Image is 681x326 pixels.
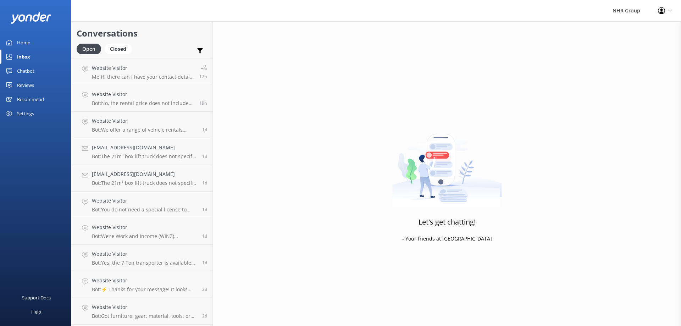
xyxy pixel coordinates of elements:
[71,245,212,271] a: Website VisitorBot:Yes, the 7 Ton transporter is available in [GEOGRAPHIC_DATA]. It is designed f...
[92,90,194,98] h4: Website Visitor
[71,85,212,112] a: Website VisitorBot:No, the rental price does not include fuel. If the vehicle is returned without...
[92,180,197,186] p: Bot: The 21m³ box lift truck does not specify unlimited kilometres in the provided details.
[202,233,207,239] span: Sep 29 2025 04:23pm (UTC +13:00) Pacific/Auckland
[71,298,212,325] a: Website VisitorBot:Got furniture, gear, material, tools, or freight to move? Take our quiz to fin...
[92,144,197,151] h4: [EMAIL_ADDRESS][DOMAIN_NAME]
[92,153,197,160] p: Bot: The 21m³ box lift truck does not specify unlimited kilometres in the knowledge base.
[199,73,207,79] span: Sep 30 2025 03:55pm (UTC +13:00) Pacific/Auckland
[392,119,502,208] img: artwork of a man stealing a conversation from at giant smartphone
[77,44,101,54] div: Open
[17,50,30,64] div: Inbox
[92,303,197,311] h4: Website Visitor
[92,117,197,125] h4: Website Visitor
[92,74,194,80] p: Me: Hi there can i have your contact details so we can explain you more
[92,206,197,213] p: Bot: You do not need a special license to hire an 18-seater minibus as long as you have a NZ full...
[92,250,197,258] h4: Website Visitor
[92,197,197,205] h4: Website Visitor
[77,27,207,40] h2: Conversations
[202,180,207,186] span: Sep 29 2025 09:50pm (UTC +13:00) Pacific/Auckland
[202,127,207,133] span: Sep 30 2025 09:48am (UTC +13:00) Pacific/Auckland
[105,45,135,53] a: Closed
[92,170,197,178] h4: [EMAIL_ADDRESS][DOMAIN_NAME]
[92,127,197,133] p: Bot: We offer a range of vehicle rentals including compact, mid-size, full-size, and hybrid optio...
[71,138,212,165] a: [EMAIL_ADDRESS][DOMAIN_NAME]Bot:The 21m³ box lift truck does not specify unlimited kilometres in ...
[71,59,212,85] a: Website VisitorMe:Hi there can i have your contact details so we can explain you more17h
[92,313,197,319] p: Bot: Got furniture, gear, material, tools, or freight to move? Take our quiz to find the best veh...
[199,100,207,106] span: Sep 30 2025 02:42pm (UTC +13:00) Pacific/Auckland
[202,260,207,266] span: Sep 29 2025 01:20pm (UTC +13:00) Pacific/Auckland
[77,45,105,53] a: Open
[92,223,197,231] h4: Website Visitor
[92,260,197,266] p: Bot: Yes, the 7 Ton transporter is available in [GEOGRAPHIC_DATA]. It is designed for moving cars...
[92,100,194,106] p: Bot: No, the rental price does not include fuel. If the vehicle is returned without a full tank, ...
[31,305,41,319] div: Help
[105,44,132,54] div: Closed
[71,218,212,245] a: Website VisitorBot:We’re Work and Income (WINZ) registered suppliers, so you can trust us to help...
[202,313,207,319] span: Sep 29 2025 12:55am (UTC +13:00) Pacific/Auckland
[202,206,207,212] span: Sep 29 2025 08:45pm (UTC +13:00) Pacific/Auckland
[71,271,212,298] a: Website VisitorBot:⚡ Thanks for your message! It looks like this one might be best handled by our...
[17,64,34,78] div: Chatbot
[17,92,44,106] div: Recommend
[92,233,197,239] p: Bot: We’re Work and Income (WINZ) registered suppliers, so you can trust us to help you with your...
[92,64,194,72] h4: Website Visitor
[17,106,34,121] div: Settings
[202,153,207,159] span: Sep 30 2025 02:17am (UTC +13:00) Pacific/Auckland
[11,12,51,24] img: yonder-white-logo.png
[202,286,207,292] span: Sep 29 2025 09:45am (UTC +13:00) Pacific/Auckland
[71,192,212,218] a: Website VisitorBot:You do not need a special license to hire an 18-seater minibus as long as you ...
[71,112,212,138] a: Website VisitorBot:We offer a range of vehicle rentals including compact, mid-size, full-size, an...
[92,286,197,293] p: Bot: ⚡ Thanks for your message! It looks like this one might be best handled by our team directly...
[92,277,197,284] h4: Website Visitor
[17,78,34,92] div: Reviews
[17,35,30,50] div: Home
[71,165,212,192] a: [EMAIL_ADDRESS][DOMAIN_NAME]Bot:The 21m³ box lift truck does not specify unlimited kilometres in ...
[402,235,492,243] p: - Your friends at [GEOGRAPHIC_DATA]
[22,291,51,305] div: Support Docs
[419,216,476,228] h3: Let's get chatting!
